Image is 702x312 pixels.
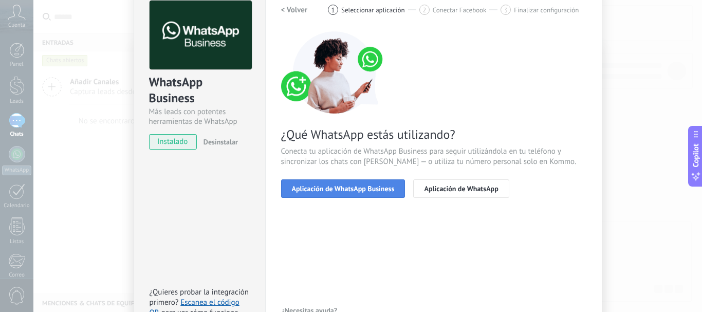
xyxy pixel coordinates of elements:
span: Seleccionar aplicación [341,6,405,14]
div: WhatsApp Business [149,74,250,107]
span: Conectar Facebook [433,6,487,14]
button: Aplicación de WhatsApp [413,179,509,198]
div: Más leads con potentes herramientas de WhatsApp [149,107,250,126]
button: Desinstalar [199,134,238,150]
span: instalado [150,134,196,150]
span: ¿Qué WhatsApp estás utilizando? [281,126,586,142]
img: connect number [281,31,389,114]
span: Finalizar configuración [514,6,579,14]
button: Aplicación de WhatsApp Business [281,179,405,198]
span: Aplicación de WhatsApp [424,185,498,192]
span: Aplicación de WhatsApp Business [292,185,395,192]
h2: < Volver [281,5,308,15]
span: ¿Quieres probar la integración primero? [150,287,249,307]
span: 3 [504,6,508,14]
span: Desinstalar [204,137,238,146]
span: Conecta tu aplicación de WhatsApp Business para seguir utilizándola en tu teléfono y sincronizar ... [281,146,586,167]
img: logo_main.png [150,1,252,70]
button: < Volver [281,1,308,19]
span: 1 [331,6,335,14]
span: Copilot [691,143,701,167]
span: 2 [422,6,426,14]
